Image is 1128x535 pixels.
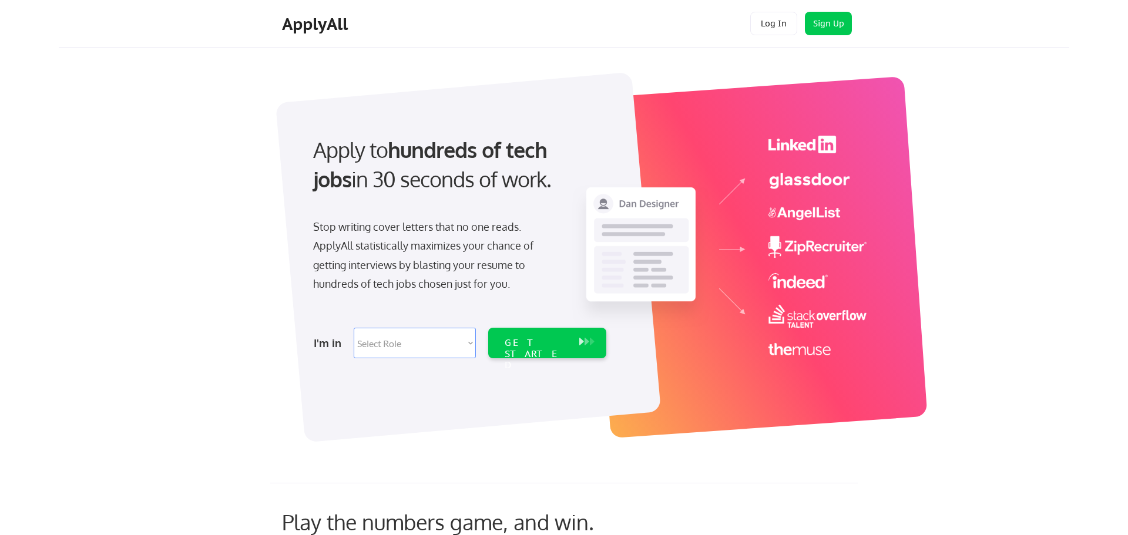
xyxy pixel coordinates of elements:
[282,509,646,534] div: Play the numbers game, and win.
[313,135,602,194] div: Apply to in 30 seconds of work.
[750,12,797,35] button: Log In
[282,14,351,34] div: ApplyAll
[313,217,555,294] div: Stop writing cover letters that no one reads. ApplyAll statistically maximizes your chance of get...
[314,334,347,352] div: I'm in
[805,12,852,35] button: Sign Up
[313,136,552,192] strong: hundreds of tech jobs
[505,337,568,371] div: GET STARTED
